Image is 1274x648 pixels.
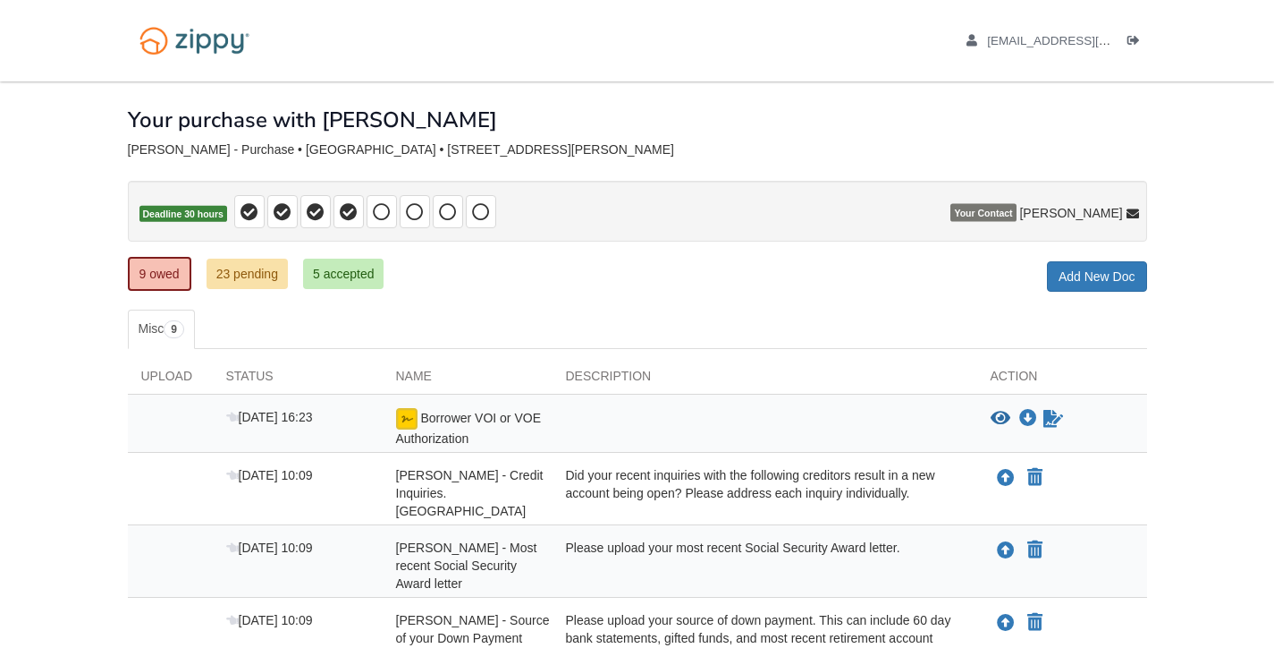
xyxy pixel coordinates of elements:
span: [DATE] 10:09 [226,541,313,555]
span: [DATE] 16:23 [226,410,313,424]
a: Waiting for your co-borrower to e-sign [1042,408,1065,430]
button: Upload Helen Milburn - Credit Inquiries. ONEMAIN [995,466,1017,490]
button: Declare Helen Milburn - Credit Inquiries. ONEMAIN not applicable [1025,467,1044,489]
span: 9 [164,320,184,338]
span: Deadline 30 hours [139,206,227,223]
img: Logo [128,18,261,64]
button: Declare Helen Milburn - Source of your Down Payment not applicable [1025,612,1044,634]
button: Upload Helen Milburn - Most recent Social Security Award letter [995,539,1017,562]
div: Please upload your most recent Social Security Award letter. [553,539,977,593]
div: Status [213,367,383,394]
div: Description [553,367,977,394]
button: Upload Helen Milburn - Source of your Down Payment [995,611,1017,635]
button: View Borrower VOI or VOE Authorization [991,410,1010,428]
a: Add New Doc [1047,261,1147,292]
a: 5 accepted [303,259,384,289]
a: Misc [128,310,195,349]
span: [PERSON_NAME] - Credit Inquiries. [GEOGRAPHIC_DATA] [396,468,544,518]
a: edit profile [966,34,1193,52]
h1: Your purchase with [PERSON_NAME] [128,108,497,132]
a: Log out [1127,34,1147,52]
span: [PERSON_NAME] [1019,204,1122,222]
span: [PERSON_NAME] - Source of your Down Payment [396,613,550,645]
div: Action [977,367,1147,394]
div: [PERSON_NAME] - Purchase • [GEOGRAPHIC_DATA] • [STREET_ADDRESS][PERSON_NAME] [128,142,1147,158]
a: Download Borrower VOI or VOE Authorization [1019,412,1037,426]
span: [PERSON_NAME] - Most recent Social Security Award letter [396,541,537,591]
span: [DATE] 10:09 [226,613,313,627]
span: Your Contact [950,204,1016,222]
div: Upload [128,367,213,394]
a: 9 owed [128,257,191,291]
button: Declare Helen Milburn - Most recent Social Security Award letter not applicable [1025,540,1044,561]
img: esign [396,408,418,430]
div: Did your recent inquiries with the following creditors result in a new account being open? Please... [553,466,977,520]
span: Borrower VOI or VOE Authorization [396,411,541,446]
div: Name [383,367,553,394]
a: 23 pending [207,259,288,289]
span: [DATE] 10:09 [226,468,313,482]
span: juliemmilburn@gmail.com [987,34,1192,47]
